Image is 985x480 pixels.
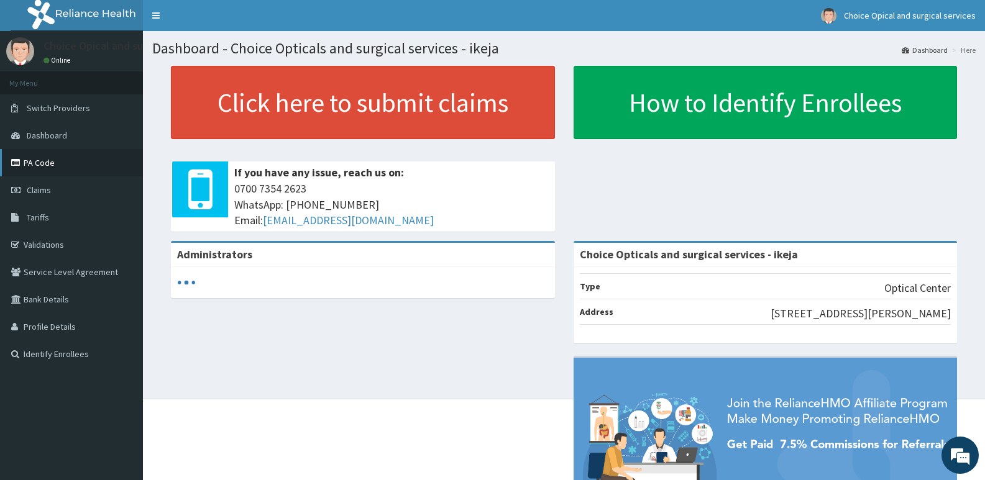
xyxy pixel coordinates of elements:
[234,181,549,229] span: 0700 7354 2623 WhatsApp: [PHONE_NUMBER] Email:
[580,247,798,261] strong: Choice Opticals and surgical services - ikeja
[949,45,976,55] li: Here
[771,306,951,322] p: [STREET_ADDRESS][PERSON_NAME]
[884,280,951,296] p: Optical Center
[844,10,976,21] span: Choice Opical and surgical services
[234,165,404,179] b: If you have any issue, reach us on:
[27,130,67,141] span: Dashboard
[574,66,958,139] a: How to Identify Enrollees
[44,56,73,65] a: Online
[27,212,49,223] span: Tariffs
[580,281,600,292] b: Type
[44,40,212,52] p: Choice Opical and surgical services
[152,40,976,57] h1: Dashboard - Choice Opticals and surgical services - ikeja
[27,184,51,196] span: Claims
[821,8,836,24] img: User Image
[902,45,948,55] a: Dashboard
[580,306,613,317] b: Address
[6,37,34,65] img: User Image
[263,213,434,227] a: [EMAIL_ADDRESS][DOMAIN_NAME]
[171,66,555,139] a: Click here to submit claims
[177,247,252,261] b: Administrators
[177,273,196,292] svg: audio-loading
[27,102,90,114] span: Switch Providers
